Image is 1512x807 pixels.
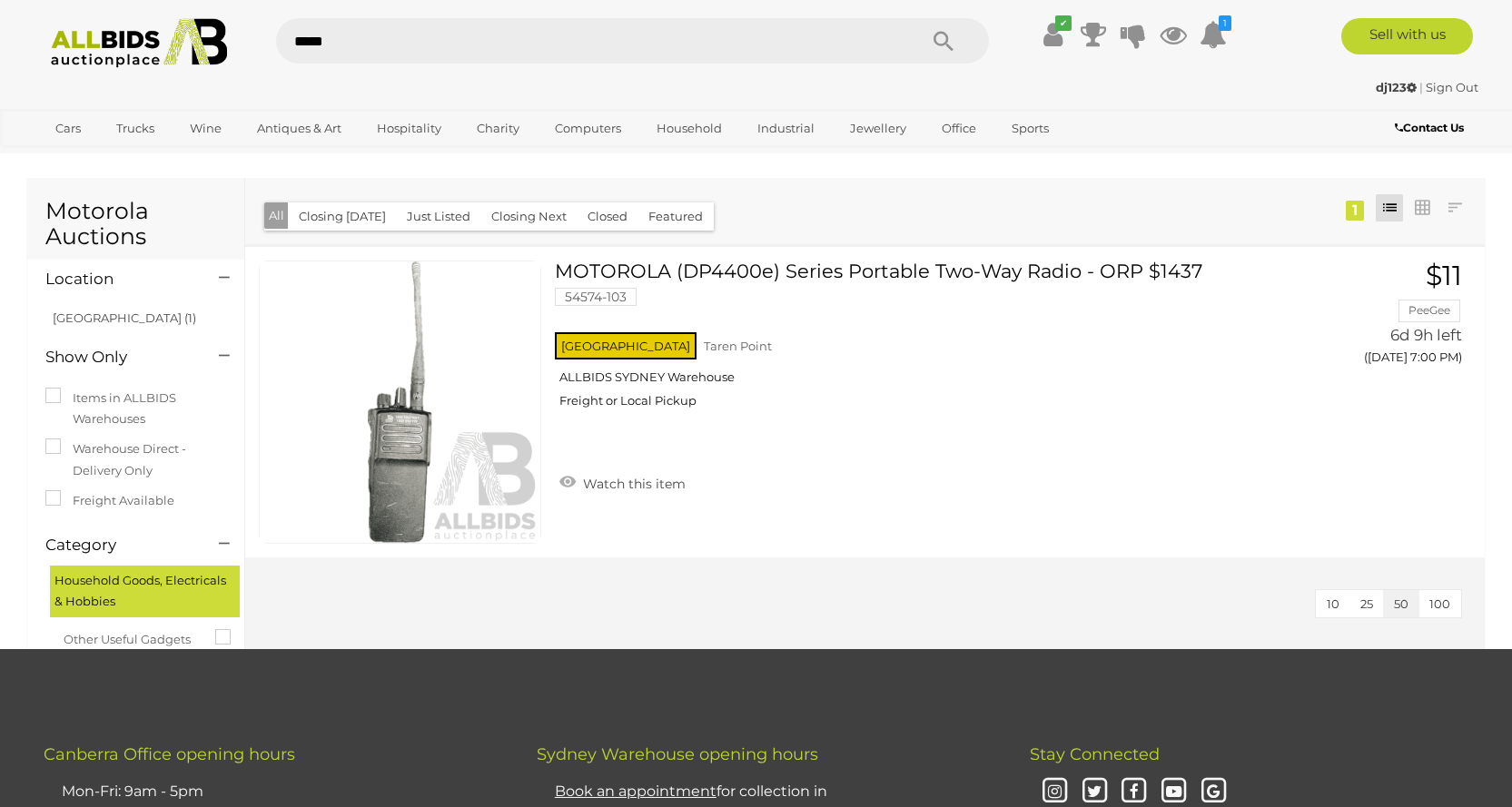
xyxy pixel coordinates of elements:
[178,113,233,143] a: Wine
[1346,201,1364,221] div: 1
[288,202,397,231] button: Closing [DATE]
[264,202,289,229] button: All
[1219,15,1231,31] i: 1
[1426,80,1478,94] a: Sign Out
[577,202,638,231] button: Closed
[45,199,226,249] h1: Motorola Auctions
[537,744,818,764] span: Sydney Warehouse opening hours
[365,113,453,143] a: Hospitality
[1200,18,1227,51] a: 1
[555,468,690,496] a: Watch this item
[45,536,192,554] h4: Category
[104,113,166,143] a: Trucks
[1316,590,1350,618] button: 10
[45,490,174,511] label: Freight Available
[838,113,918,143] a: Jewellery
[44,113,93,143] a: Cars
[41,18,238,68] img: Allbids.com.au
[1429,596,1450,611] span: 100
[1327,596,1339,611] span: 10
[645,113,734,143] a: Household
[1349,590,1384,618] button: 25
[44,744,295,764] span: Canberra Office opening hours
[898,18,989,64] button: Search
[1426,259,1462,292] span: $11
[578,476,686,492] span: Watch this item
[543,113,633,143] a: Computers
[45,349,192,366] h4: Show Only
[1292,261,1468,374] a: $11 PeeGee 6d 9h left ([DATE] 7:00 PM)
[1030,744,1160,764] span: Stay Connected
[1395,118,1468,138] a: Contact Us
[480,202,578,231] button: Closing Next
[1000,113,1061,143] a: Sports
[746,113,826,143] a: Industrial
[245,113,353,143] a: Antiques & Art
[44,143,196,173] a: [GEOGRAPHIC_DATA]
[1376,80,1419,94] a: dj123
[637,202,714,231] button: Featured
[1040,18,1067,51] a: ✔
[1376,80,1417,94] strong: dj123
[45,271,192,288] h4: Location
[930,113,988,143] a: Office
[1418,590,1461,618] button: 100
[45,438,226,481] label: Warehouse Direct - Delivery Only
[50,566,240,617] div: Household Goods, Electricals & Hobbies
[555,782,716,800] u: Book an appointment
[465,113,531,143] a: Charity
[1395,121,1464,134] b: Contact Us
[1419,80,1423,94] span: |
[568,261,1264,422] a: MOTOROLA (DP4400e) Series Portable Two-Way Radio - ORP $1437 54574-103 [GEOGRAPHIC_DATA] Taren Po...
[1341,18,1473,54] a: Sell with us
[64,625,200,672] span: Other Useful Gadgets (1)
[1383,590,1419,618] button: 50
[1055,15,1072,31] i: ✔
[45,388,226,430] label: Items in ALLBIDS Warehouses
[53,310,196,325] a: [GEOGRAPHIC_DATA] (1)
[396,202,481,231] button: Just Listed
[1360,596,1373,611] span: 25
[1394,596,1408,611] span: 50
